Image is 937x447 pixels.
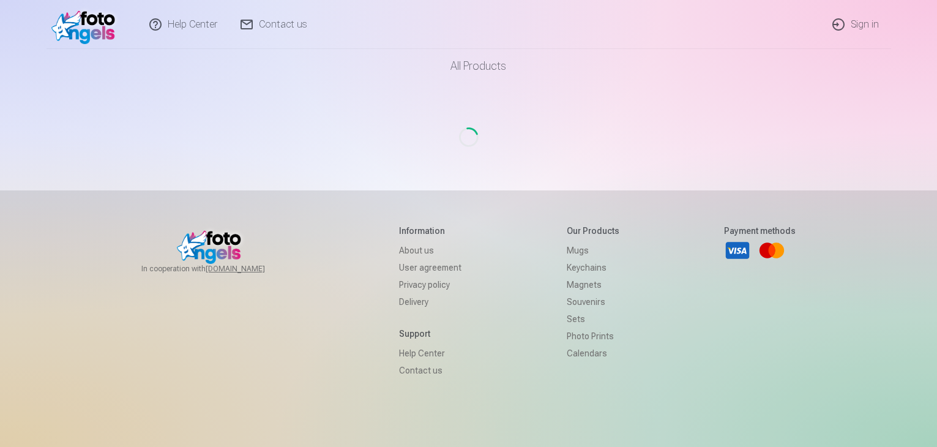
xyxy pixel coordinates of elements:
a: Magnets [567,276,619,293]
a: Help Center [399,345,461,362]
a: Souvenirs [567,293,619,310]
a: Photo prints [567,328,619,345]
a: About us [399,242,461,259]
a: Sets [567,310,619,328]
a: [DOMAIN_NAME] [206,264,294,274]
a: Calendars [567,345,619,362]
a: User agreement [399,259,461,276]
a: Delivery [399,293,461,310]
h5: Support [399,328,461,340]
a: Privacy policy [399,276,461,293]
span: In cooperation with [141,264,294,274]
a: All products [416,49,521,83]
a: Visa [724,237,751,264]
a: Mugs [567,242,619,259]
a: Mastercard [758,237,785,264]
img: /v1 [51,5,122,44]
a: Keychains [567,259,619,276]
h5: Information [399,225,461,237]
h5: Our products [567,225,619,237]
a: Contact us [399,362,461,379]
h5: Payment methods [724,225,796,237]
